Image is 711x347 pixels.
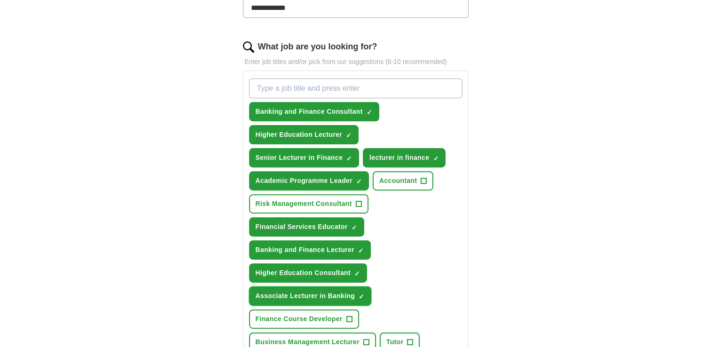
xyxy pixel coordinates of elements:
[256,337,359,347] span: Business Management Lecturer
[352,224,357,231] span: ✓
[346,155,352,162] span: ✓
[249,125,359,144] button: Higher Education Lecturer✓
[256,222,348,232] span: Financial Services Educator
[256,130,343,140] span: Higher Education Lecturer
[249,171,369,190] button: Academic Programme Leader✓
[249,102,379,121] button: Banking and Finance Consultant✓
[256,107,363,117] span: Banking and Finance Consultant
[369,153,429,163] span: lecturer in finance
[243,41,254,53] img: search.png
[249,286,372,306] button: Associate Lecturer in Banking✓
[256,291,355,301] span: Associate Lecturer in Banking
[256,153,343,163] span: Senior Lecturer in Finance
[256,199,352,209] span: Risk Management Consultant
[256,268,351,278] span: Higher Education Consultant
[249,263,367,283] button: Higher Education Consultant✓
[243,57,469,67] p: Enter job titles and/or pick from our suggestions (6-10 recommended)
[373,171,434,190] button: Accountant
[346,132,352,139] span: ✓
[249,148,359,167] button: Senior Lecturer in Finance✓
[367,109,372,116] span: ✓
[358,247,364,254] span: ✓
[249,309,359,329] button: Finance Course Developer
[258,40,377,53] label: What job are you looking for?
[249,79,462,98] input: Type a job title and press enter
[354,270,360,277] span: ✓
[363,148,445,167] button: lecturer in finance✓
[249,194,368,213] button: Risk Management Consultant
[256,245,355,255] span: Banking and Finance Lecturer
[249,217,364,237] button: Financial Services Educator✓
[386,337,403,347] span: Tutor
[359,293,364,300] span: ✓
[256,176,352,186] span: Academic Programme Leader
[249,240,371,260] button: Banking and Finance Lecturer✓
[433,155,438,162] span: ✓
[356,178,362,185] span: ✓
[379,176,417,186] span: Accountant
[256,314,343,324] span: Finance Course Developer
